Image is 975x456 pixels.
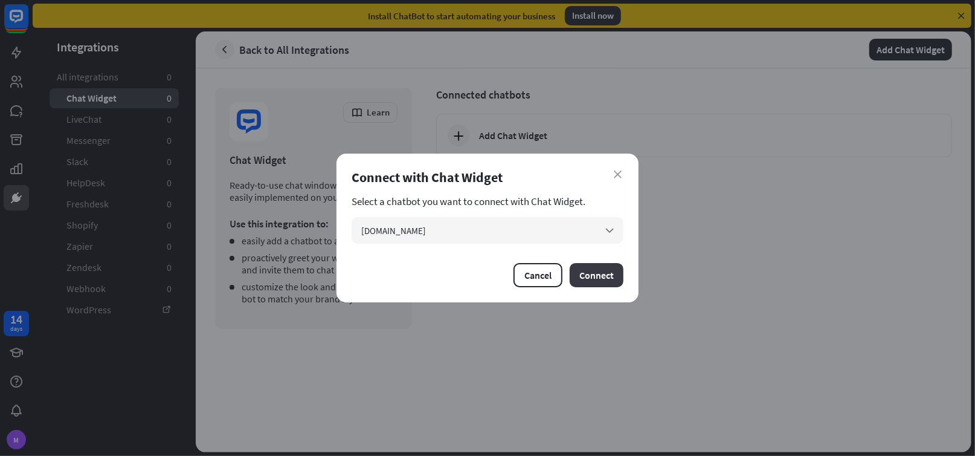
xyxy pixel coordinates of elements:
button: Connect [570,263,623,287]
button: Cancel [513,263,562,287]
span: [DOMAIN_NAME] [361,225,426,236]
div: Connect with Chat Widget [352,169,623,186]
i: close [614,171,622,178]
section: Select a chatbot you want to connect with Chat Widget. [352,195,623,207]
button: Open LiveChat chat widget [10,5,46,41]
i: arrow_down [603,224,616,237]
